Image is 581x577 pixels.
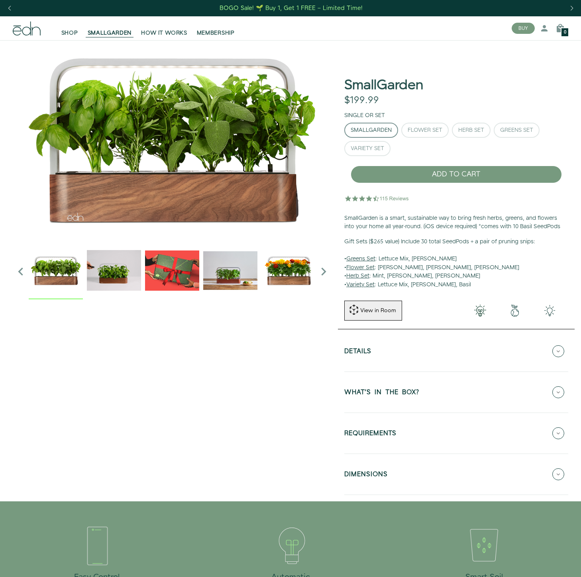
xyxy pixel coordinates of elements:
[57,20,83,37] a: SHOP
[219,2,364,14] a: BOGO Sale! 🌱 Buy 1, Get 1 FREE – Limited Time!
[344,419,568,447] button: REQUIREMENTS
[61,29,78,37] span: SHOP
[344,123,398,138] button: SmallGarden
[29,243,83,299] div: 1 / 6
[344,238,535,246] b: Gift Sets ($265 value) Include 30 total SeedPods + a pair of pruning snips:
[344,190,410,206] img: 4.5 star rating
[346,281,375,289] u: Variety Set
[29,243,83,297] img: Official-EDN-SMALLGARDEN-HERB-HERO-SLV-2000px_1024x.png
[346,264,375,272] u: Flower Set
[136,20,192,37] a: HOW IT WORKS
[351,127,392,133] div: SmallGarden
[141,29,187,37] span: HOW IT WORKS
[344,389,419,398] h5: WHAT'S IN THE BOX?
[197,29,235,37] span: MEMBERSHIP
[463,305,497,317] img: 001-light-bulb.png
[344,301,402,321] button: View in Room
[351,166,562,183] button: ADD TO CART
[344,348,371,357] h5: Details
[346,255,375,263] u: Greens Set
[500,127,533,133] div: Greens Set
[344,460,568,488] button: DIMENSIONS
[13,264,29,280] i: Previous slide
[344,337,568,365] button: Details
[532,305,567,317] img: edn-smallgarden-tech.png
[13,40,332,239] div: 1 / 6
[344,471,388,480] h5: DIMENSIONS
[494,123,540,138] button: Greens Set
[316,264,332,280] i: Next slide
[497,305,532,317] img: green-earth.png
[458,127,484,133] div: Herb Set
[519,553,573,573] iframe: Opens a widget where you can find more information
[344,214,568,231] p: SmallGarden is a smart, sustainable way to bring fresh herbs, greens, and flowers into your home ...
[408,127,442,133] div: Flower Set
[263,517,318,573] img: website-icons-04_ebb2a09f-fb29-45bc-ba4d-66be10a1b697_256x256_crop_center.png
[87,243,141,299] div: 2 / 6
[344,78,423,93] h1: SmallGarden
[192,20,239,37] a: MEMBERSHIP
[401,123,449,138] button: Flower Set
[512,23,535,34] button: BUY
[145,243,199,297] img: EMAILS_-_Holiday_21_PT1_28_9986b34a-7908-4121-b1c1-9595d1e43abe_1024x.png
[456,517,512,573] img: website-icons-01_bffe4e8e-e6ad-4baf-b3bb-415061d1c4fc_960x.png
[87,243,141,297] img: edn-trim-basil.2021-09-07_14_55_24_1024x.gif
[261,243,316,297] img: edn-smallgarden-marigold-hero-SLV-2000px_1024x.png
[261,243,316,299] div: 5 / 6
[344,378,568,406] button: WHAT'S IN THE BOX?
[452,123,491,138] button: Herb Set
[346,272,369,280] u: Herb Set
[203,243,257,299] div: 4 / 6
[351,146,384,151] div: Variety Set
[344,238,568,289] p: • : Lettuce Mix, [PERSON_NAME] • : [PERSON_NAME], [PERSON_NAME], [PERSON_NAME] • : Mint, [PERSON_...
[83,20,137,37] a: SMALLGARDEN
[564,30,566,35] span: 0
[344,111,385,119] label: Single or Set
[359,307,397,315] div: View in Room
[344,95,379,106] div: $199.99
[344,141,391,156] button: Variety Set
[344,430,396,439] h5: REQUIREMENTS
[88,29,132,37] span: SMALLGARDEN
[13,40,332,239] img: Official-EDN-SMALLGARDEN-HERB-HERO-SLV-2000px_4096x.png
[203,243,257,297] img: edn-smallgarden-mixed-herbs-table-product-2000px_1024x.jpg
[145,243,199,299] div: 3 / 6
[220,4,363,12] div: BOGO Sale! 🌱 Buy 1, Get 1 FREE – Limited Time!
[69,517,125,573] img: website-icons-05_960x.png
